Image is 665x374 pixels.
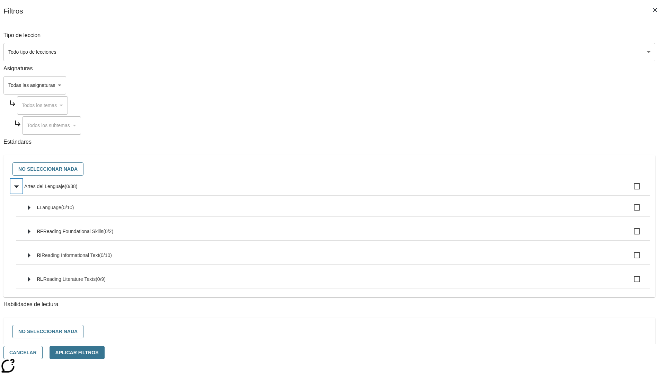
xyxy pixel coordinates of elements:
ul: Seleccione estándares [10,177,650,345]
span: Artes del Lenguaje [24,184,65,189]
div: Seleccione una Asignatura [17,96,68,115]
button: Cerrar los filtros del Menú lateral [648,3,662,17]
p: Habilidades de lectura [3,301,655,309]
span: Reading Informational Text [42,252,99,258]
span: RL [37,276,43,282]
span: 0 estándares seleccionados/10 estándares en grupo [61,205,74,210]
span: 0 estándares seleccionados/38 estándares en grupo [65,184,78,189]
div: Seleccione habilidades [9,323,650,340]
span: Reading Literature Texts [43,276,96,282]
button: Aplicar Filtros [50,346,105,359]
span: 0 estándares seleccionados/2 estándares en grupo [103,229,113,234]
button: No seleccionar nada [12,162,83,176]
span: Reading Foundational Skills [43,229,104,234]
span: 0 estándares seleccionados/9 estándares en grupo [96,276,106,282]
p: Asignaturas [3,65,655,73]
span: 0 estándares seleccionados/10 estándares en grupo [99,252,112,258]
div: Seleccione un tipo de lección [3,43,655,61]
span: Language [40,205,61,210]
span: RF [37,229,43,234]
button: No seleccionar nada [12,325,83,338]
div: Seleccione una Asignatura [22,116,81,135]
div: Seleccione una Asignatura [3,76,66,95]
h1: Filtros [3,7,23,26]
span: RI [37,252,42,258]
p: Estándares [3,138,655,146]
button: Cancelar [3,346,43,359]
span: L [37,205,40,210]
p: Tipo de leccion [3,32,655,39]
div: Seleccione estándares [9,161,650,178]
